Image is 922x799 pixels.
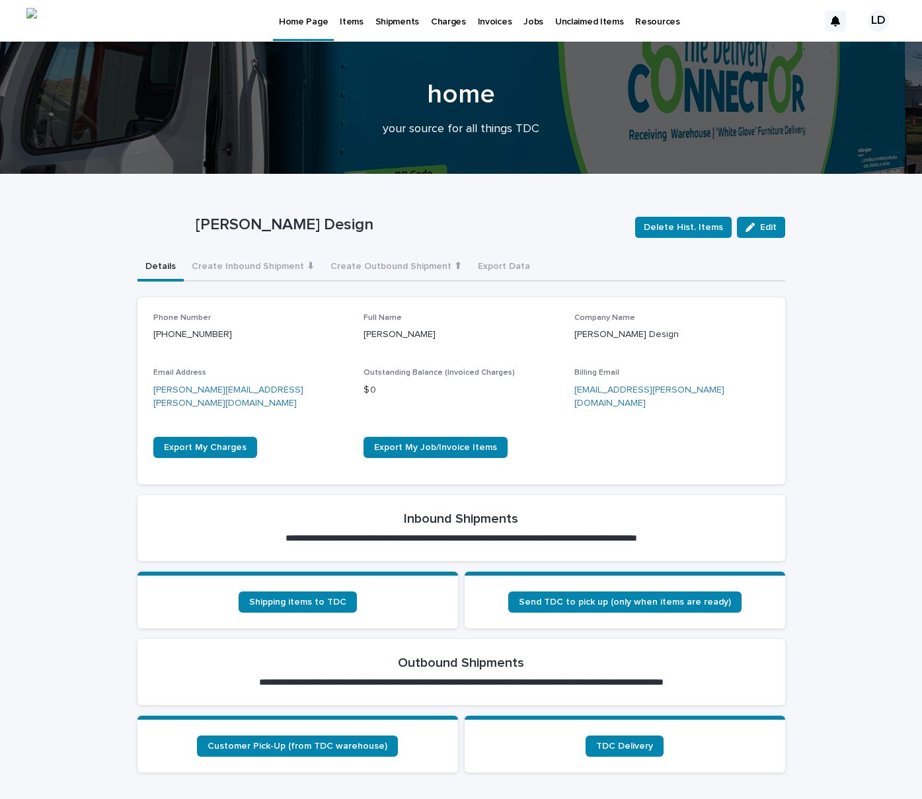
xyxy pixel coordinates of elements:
[868,11,889,32] div: LD
[239,591,357,613] a: Shipping items to TDC
[760,223,777,232] span: Edit
[398,655,524,671] h2: Outbound Shipments
[574,328,769,342] p: [PERSON_NAME] Design
[184,254,323,282] button: Create Inbound Shipment ⬇
[404,511,518,527] h2: Inbound Shipments
[164,443,247,452] span: Export My Charges
[197,122,726,137] p: your source for all things TDC
[644,221,723,234] span: Delete Hist. Items
[364,437,508,458] a: Export My Job/Invoice Items
[574,385,724,408] a: [EMAIL_ADDRESS][PERSON_NAME][DOMAIN_NAME]
[208,742,387,751] span: Customer Pick-Up (from TDC warehouse)
[574,314,635,322] span: Company Name
[196,215,625,235] p: [PERSON_NAME] Design
[508,591,742,613] a: Send TDC to pick up (only when items are ready)
[153,314,211,322] span: Phone Number
[153,330,232,339] a: [PHONE_NUMBER]
[323,254,470,282] button: Create Outbound Shipment ⬆
[635,217,732,238] button: Delete Hist. Items
[364,369,515,377] span: Outstanding Balance (Invoiced Charges)
[574,369,619,377] span: Billing Email
[596,742,653,751] span: TDC Delivery
[364,383,558,397] p: $ 0
[374,443,497,452] span: Export My Job/Invoice Items
[153,437,257,458] a: Export My Charges
[364,328,558,342] p: [PERSON_NAME]
[737,217,785,238] button: Edit
[153,369,206,377] span: Email Address
[26,8,37,34] img: uLpw5BI2Q6Qm7hI4Mn8H2gFtFFRXhUeeUo0aqUkqCI0
[249,597,346,607] span: Shipping items to TDC
[137,79,785,110] h1: home
[519,597,731,607] span: Send TDC to pick up (only when items are ready)
[586,736,664,757] a: TDC Delivery
[137,254,184,282] button: Details
[470,254,538,282] button: Export Data
[197,736,398,757] a: Customer Pick-Up (from TDC warehouse)
[153,385,303,408] a: [PERSON_NAME][EMAIL_ADDRESS][PERSON_NAME][DOMAIN_NAME]
[364,314,402,322] span: Full Name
